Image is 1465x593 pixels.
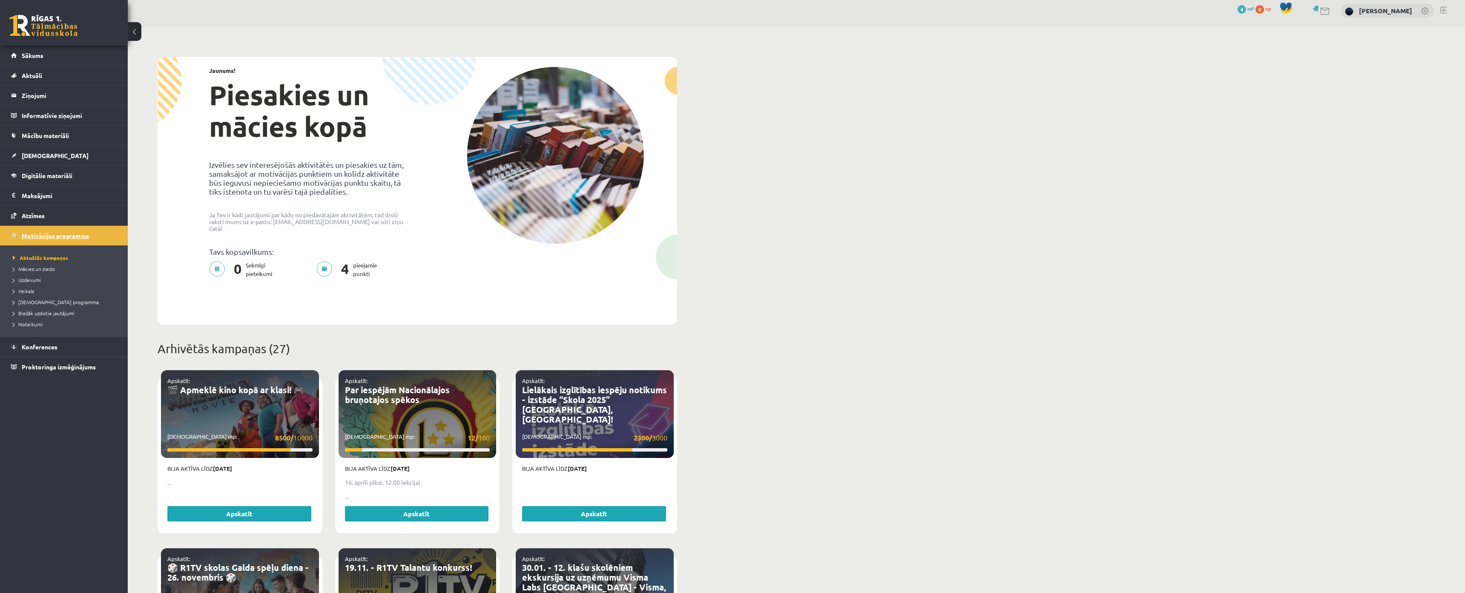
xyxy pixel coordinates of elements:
strong: 16. aprīlī plkst. 12.00 lekcija! [345,478,420,486]
a: Biežāk uzdotie jautājumi [13,309,119,317]
a: Motivācijas programma [11,226,117,245]
span: Mācies un ziedo [13,265,55,272]
img: Nikolass Karpjuks [1345,7,1353,16]
p: Sekmīgi pieteikumi [209,261,277,278]
span: Aktuālās kampaņas [13,254,68,261]
span: Aktuāli [22,72,42,79]
a: Mācies un ziedo [13,265,119,273]
p: Bija aktīva līdz [522,464,667,473]
a: 4 mP [1238,5,1254,12]
a: Ziņojumi [11,86,117,105]
p: Tavs kopsavilkums: [209,247,411,256]
span: xp [1265,5,1271,12]
a: 0 xp [1255,5,1275,12]
span: Sākums [22,52,43,59]
span: 10000 [275,432,313,443]
strong: 8500/ [275,433,293,442]
a: Apskatīt [167,506,311,521]
p: [DEMOGRAPHIC_DATA] mp: [522,432,667,443]
a: Apskatīt: [167,555,190,562]
span: Konferences [22,343,57,351]
a: Informatīvie ziņojumi [11,106,117,125]
p: ... [167,478,313,487]
a: 🎬 Apmeklē kino kopā ar klasi! 🎮 [167,384,304,395]
a: Atzīmes [11,206,117,225]
legend: Ziņojumi [22,86,117,105]
span: Veikals [13,288,34,294]
span: Digitālie materiāli [22,172,72,179]
a: [DEMOGRAPHIC_DATA] [11,146,117,165]
a: [DEMOGRAPHIC_DATA] programma [13,298,119,306]
p: ... [345,492,490,501]
a: 🎲 R1TV skolas Galda spēļu diena - 26. novembris 🎲 [167,562,309,583]
a: [PERSON_NAME] [1359,6,1412,15]
span: 3000 [634,432,667,443]
a: Apskatīt: [522,377,545,384]
a: Apskatīt: [345,555,368,562]
a: Apskatīt: [522,555,545,562]
strong: [DATE] [391,465,410,472]
a: Digitālie materiāli [11,166,117,185]
span: 4 [1238,5,1246,14]
a: Veikals [13,287,119,295]
a: Konferences [11,337,117,357]
p: Arhivētās kampaņas (27) [158,340,677,358]
strong: 12/ [468,433,478,442]
a: Noteikumi [13,320,119,328]
strong: Jaunums! [209,66,236,74]
span: Proktoringa izmēģinājums [22,363,96,371]
span: Biežāk uzdotie jautājumi [13,310,75,317]
p: Bija aktīva līdz [345,464,490,473]
img: campaign-image-1c4f3b39ab1f89d1fca25a8facaab35ebc8e40cf20aedba61fd73fb4233361ac.png [467,67,644,244]
span: [DEMOGRAPHIC_DATA] programma [13,299,99,305]
a: Lielākais izglītības iespēju notikums - izstāde “Skola 2025” [GEOGRAPHIC_DATA], [GEOGRAPHIC_DATA]! [522,384,667,425]
a: Proktoringa izmēģinājums [11,357,117,377]
a: Sākums [11,46,117,65]
a: Aktuāli [11,66,117,85]
strong: [DATE] [213,465,232,472]
a: Maksājumi [11,186,117,205]
a: Uzdevumi [13,276,119,284]
span: Mācību materiāli [22,132,69,139]
span: 100 [468,432,490,443]
span: [DEMOGRAPHIC_DATA] [22,152,89,159]
p: pieejamie punkti [316,261,382,278]
strong: [DATE] [568,465,587,472]
p: Ja Tev ir kādi jautājumi par kādu no piedāvātajām aktivitātēm, tad droši raksti mums uz e-pastu: ... [209,211,411,232]
legend: Informatīvie ziņojumi [22,106,117,125]
p: [DEMOGRAPHIC_DATA] mp: [167,432,313,443]
span: 0 [1255,5,1264,14]
a: Par iespējām Nacionālajos bruņotajos spēkos [345,384,450,405]
a: Apskatīt: [167,377,190,384]
span: Motivācijas programma [22,232,89,239]
span: Noteikumi [13,321,43,328]
legend: Maksājumi [22,186,117,205]
a: 19.11. - R1TV Talantu konkurss! [345,562,472,573]
a: Mācību materiāli [11,126,117,145]
a: Apskatīt: [345,377,368,384]
p: [DEMOGRAPHIC_DATA] mp: [345,432,490,443]
p: Bija aktīva līdz [167,464,313,473]
span: Uzdevumi [13,276,41,283]
span: Atzīmes [22,212,45,219]
a: Rīgas 1. Tālmācības vidusskola [9,15,78,36]
a: Aktuālās kampaņas [13,254,119,262]
strong: 2300/ [634,433,652,442]
p: Izvēlies sev interesējošās aktivitātēs un piesakies uz tām, samaksājot ar motivācijas punktiem un... [209,160,411,196]
span: 0 [230,261,246,278]
a: Apskatīt [345,506,489,521]
a: Apskatīt [522,506,666,521]
span: mP [1247,5,1254,12]
h1: Piesakies un mācies kopā [209,79,411,142]
span: 4 [337,261,353,278]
